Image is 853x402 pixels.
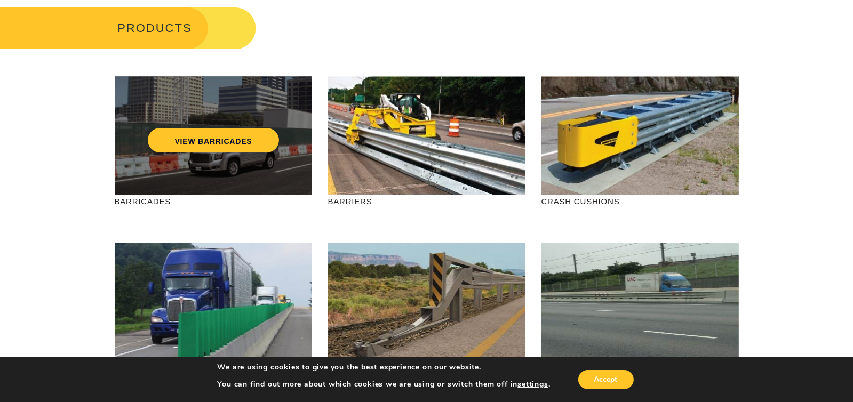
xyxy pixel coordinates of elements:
p: You can find out more about which cookies we are using or switch them off in . [218,380,551,389]
button: settings [517,380,548,389]
p: BARRIERS [328,195,525,207]
p: BARRICADES [115,195,312,207]
a: VIEW BARRICADES [148,128,278,152]
p: CRASH CUSHIONS [541,195,739,207]
p: We are using cookies to give you the best experience on our website. [218,363,551,372]
button: Accept [578,370,634,389]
